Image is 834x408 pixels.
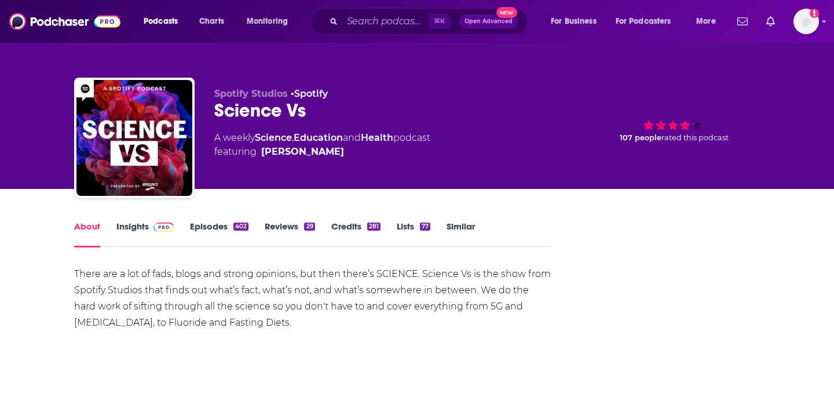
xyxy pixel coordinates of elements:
span: For Business [551,13,597,30]
div: There are a lot of fads, blogs and strong opinions, but then there’s SCIENCE. Science Vs is the s... [74,266,552,331]
button: Open AdvancedNew [459,14,518,28]
span: • [291,88,328,99]
a: Education [294,132,343,143]
a: Show notifications dropdown [762,12,780,31]
button: open menu [688,12,730,31]
button: Show profile menu [793,9,819,34]
div: A weekly podcast [214,131,430,159]
span: Podcasts [144,13,178,30]
button: open menu [543,12,611,31]
span: rated this podcast [661,133,729,142]
a: Credits281 [331,221,381,247]
a: Lists77 [397,221,430,247]
img: User Profile [793,9,819,34]
img: Podchaser Pro [153,223,174,232]
svg: Add a profile image [810,9,819,18]
a: Reviews29 [265,221,314,247]
a: Health [361,132,393,143]
a: Episodes402 [190,221,248,247]
input: Search podcasts, credits, & more... [342,12,429,31]
span: Logged in as kkitamorn [793,9,819,34]
a: Charts [192,12,231,31]
a: Spotify [294,88,328,99]
div: 29 [304,223,314,231]
button: open menu [239,12,303,31]
div: 77 [420,223,430,231]
img: Science Vs [76,80,192,196]
span: Monitoring [247,13,288,30]
span: For Podcasters [616,13,671,30]
a: InsightsPodchaser Pro [116,221,174,247]
a: About [74,221,100,247]
span: ⌘ K [429,14,450,29]
div: Search podcasts, credits, & more... [321,8,539,35]
div: 402 [233,223,248,231]
a: Similar [447,221,475,247]
span: Open Advanced [464,19,513,24]
span: featuring [214,145,430,159]
a: Science [255,132,292,143]
img: Podchaser - Follow, Share and Rate Podcasts [9,10,120,32]
span: , [292,132,294,143]
div: 281 [367,223,381,231]
button: open menu [136,12,193,31]
span: Spotify Studios [214,88,288,99]
span: New [496,7,517,18]
span: Charts [199,13,224,30]
div: 107 peoplerated this podcast [586,88,760,160]
span: and [343,132,361,143]
button: open menu [608,12,688,31]
span: 107 people [620,133,661,142]
a: Show notifications dropdown [733,12,752,31]
a: [PERSON_NAME] [261,145,344,159]
span: More [696,13,716,30]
